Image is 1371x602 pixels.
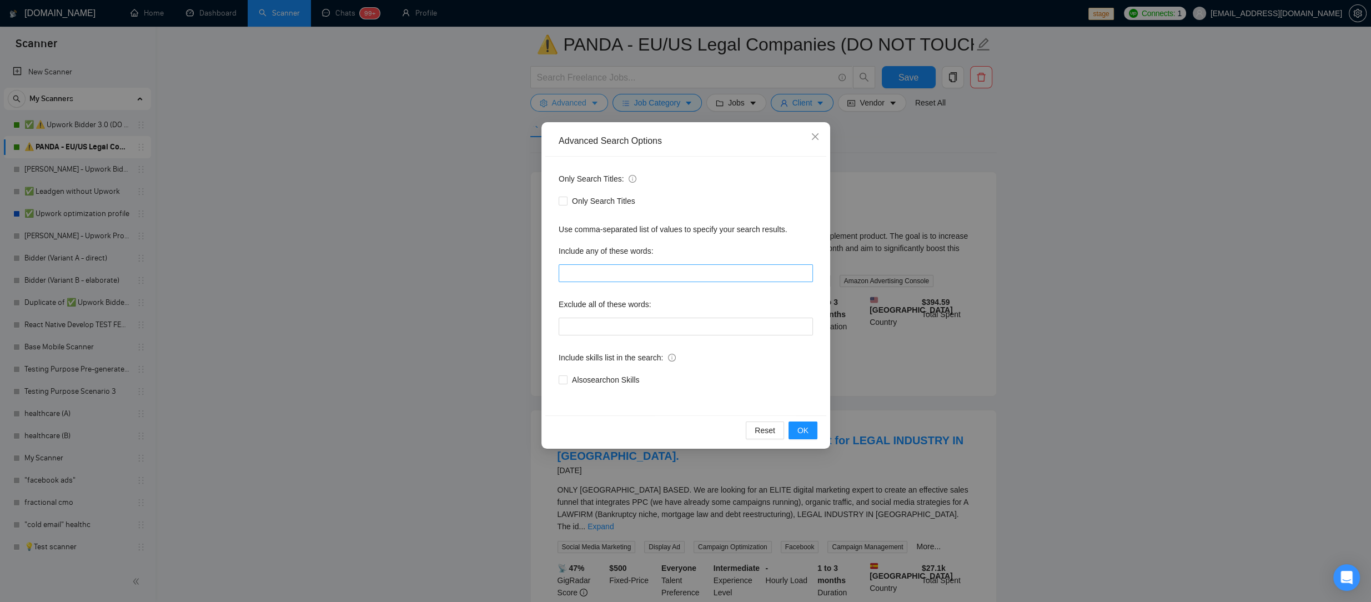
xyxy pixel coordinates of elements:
[629,175,636,183] span: info-circle
[559,295,651,313] label: Exclude all of these words:
[800,122,830,152] button: Close
[746,422,784,439] button: Reset
[559,242,653,260] label: Include any of these words:
[559,173,636,185] span: Only Search Titles:
[788,422,817,439] button: OK
[1333,564,1360,591] div: Open Intercom Messenger
[559,223,813,235] div: Use comma-separated list of values to specify your search results.
[755,424,775,437] span: Reset
[797,424,808,437] span: OK
[559,135,813,147] div: Advanced Search Options
[559,352,676,364] span: Include skills list in the search:
[568,195,640,207] span: Only Search Titles
[668,354,676,362] span: info-circle
[568,374,644,386] span: Also search on Skills
[811,132,820,141] span: close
